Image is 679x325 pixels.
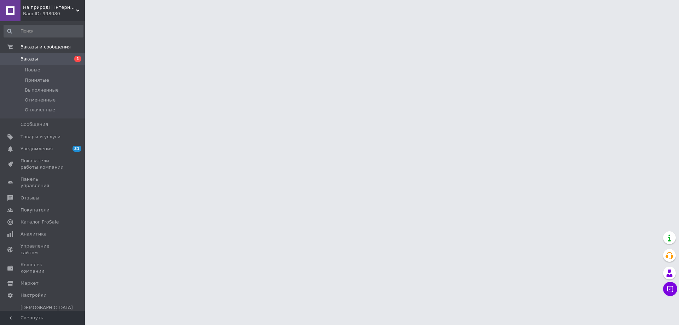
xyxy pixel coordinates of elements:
[21,121,48,128] span: Сообщения
[21,176,65,189] span: Панель управления
[25,77,49,83] span: Принятые
[21,56,38,62] span: Заказы
[21,207,50,213] span: Покупатели
[21,195,39,201] span: Отзывы
[663,282,677,296] button: Чат с покупателем
[74,56,81,62] span: 1
[21,262,65,274] span: Кошелек компании
[21,304,73,324] span: [DEMOGRAPHIC_DATA] и счета
[21,219,59,225] span: Каталог ProSale
[25,97,56,103] span: Отмененные
[4,25,83,37] input: Поиск
[25,107,55,113] span: Оплаченные
[21,146,53,152] span: Уведомления
[21,158,65,170] span: Показатели работы компании
[72,146,81,152] span: 31
[21,231,47,237] span: Аналитика
[25,67,40,73] span: Новые
[25,87,59,93] span: Выполненные
[21,44,71,50] span: Заказы и сообщения
[21,280,39,286] span: Маркет
[21,134,60,140] span: Товары и услуги
[21,243,65,256] span: Управление сайтом
[23,4,76,11] span: На природі | Інтернет магазин
[21,292,46,298] span: Настройки
[23,11,85,17] div: Ваш ID: 998080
